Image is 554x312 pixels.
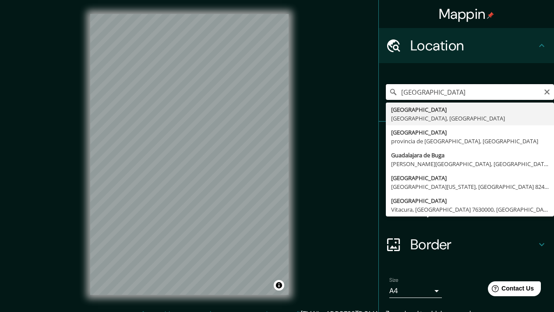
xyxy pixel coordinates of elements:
div: Location [379,28,554,63]
input: Pick your city or area [386,84,554,100]
h4: Location [410,37,536,54]
h4: Mappin [439,5,494,23]
div: Vitacura, [GEOGRAPHIC_DATA] 7630000, [GEOGRAPHIC_DATA] [391,205,549,214]
button: Toggle attribution [274,280,284,291]
div: [PERSON_NAME][GEOGRAPHIC_DATA], [GEOGRAPHIC_DATA] [391,160,549,168]
div: [GEOGRAPHIC_DATA] [391,196,549,205]
div: [GEOGRAPHIC_DATA] [391,128,549,137]
div: [GEOGRAPHIC_DATA] [391,174,549,182]
div: Style [379,157,554,192]
div: [GEOGRAPHIC_DATA], [GEOGRAPHIC_DATA] [391,114,549,123]
div: Layout [379,192,554,227]
label: Size [389,277,399,284]
h4: Border [410,236,536,253]
button: Clear [543,87,550,96]
div: [GEOGRAPHIC_DATA] [391,105,549,114]
div: [GEOGRAPHIC_DATA][US_STATE], [GEOGRAPHIC_DATA] 8240000, [GEOGRAPHIC_DATA] [391,182,549,191]
iframe: Help widget launcher [476,278,544,302]
div: provincia de [GEOGRAPHIC_DATA], [GEOGRAPHIC_DATA] [391,137,549,145]
div: Guadalajara de Buga [391,151,549,160]
canvas: Map [90,14,289,295]
div: Pins [379,122,554,157]
div: Border [379,227,554,262]
h4: Layout [410,201,536,218]
div: A4 [389,284,442,298]
img: pin-icon.png [487,12,494,19]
